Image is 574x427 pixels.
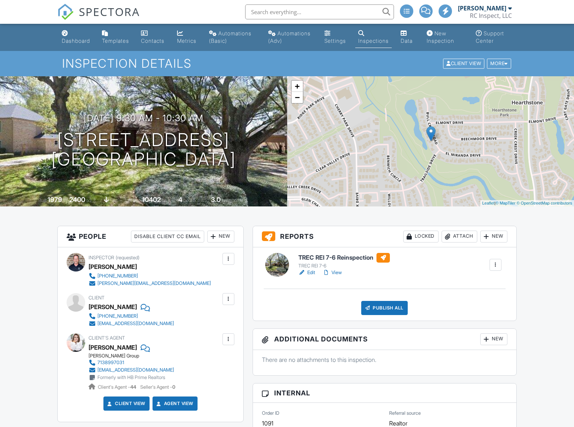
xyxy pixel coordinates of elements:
a: © OpenStreetMap contributors [517,201,572,205]
a: [EMAIL_ADDRESS][DOMAIN_NAME] [89,320,174,327]
div: 10402 [142,196,161,203]
div: Settings [324,38,346,44]
a: Automations (Advanced) [265,27,315,48]
div: [PERSON_NAME][EMAIL_ADDRESS][DOMAIN_NAME] [97,280,211,286]
div: Contacts [141,38,164,44]
div: Dashboard [62,38,90,44]
div: TREC REI 7-6 [298,263,390,269]
div: 7138997031 [97,360,124,366]
div: 4 [178,196,182,203]
a: Data [398,27,418,48]
div: [PERSON_NAME] [89,301,137,312]
a: View [323,269,342,276]
a: Client View [106,400,145,407]
div: Data [401,38,413,44]
div: Locked [403,231,439,243]
input: Search everything... [245,4,394,19]
div: More [487,59,511,69]
a: Dashboard [59,27,93,48]
span: Built [38,198,47,203]
a: Zoom in [292,81,303,92]
div: Metrics [177,38,196,44]
div: 1979 [48,196,62,203]
div: [PHONE_NUMBER] [97,273,138,279]
div: [PERSON_NAME] [89,261,137,272]
a: New Inspection [424,27,467,48]
div: Client View [443,59,484,69]
h3: People [58,226,243,247]
div: Support Center [476,30,504,44]
a: Leaflet [482,201,494,205]
div: [PERSON_NAME] Group [89,353,180,359]
div: RC Inspect, LLC [470,12,512,19]
span: SPECTORA [79,4,140,19]
a: Support Center [473,27,515,48]
a: Agent View [155,400,193,407]
p: There are no attachments to this inspection. [262,356,507,364]
div: Inspections [358,38,389,44]
a: 7138997031 [89,359,174,366]
div: New Inspection [427,30,454,44]
label: Order ID [262,410,279,417]
div: Automations (Adv) [268,30,311,44]
span: Lot Size [125,198,141,203]
span: sq. ft. [86,198,97,203]
span: bathrooms [222,198,243,203]
div: Automations (Basic) [209,30,251,44]
div: [PHONE_NUMBER] [97,313,138,319]
a: TREC REI 7-6 Reinspection TREC REI 7-6 [298,253,390,269]
a: Automations (Basic) [206,27,259,48]
a: Settings [321,27,349,48]
span: Client [89,295,105,301]
h1: [STREET_ADDRESS] [GEOGRAPHIC_DATA] [51,130,236,170]
div: [EMAIL_ADDRESS][DOMAIN_NAME] [97,321,174,327]
div: 3.0 [211,196,221,203]
div: New [480,231,507,243]
strong: 44 [130,384,136,390]
h6: TREC REI 7-6 Reinspection [298,253,390,263]
div: | [480,200,574,206]
span: Inspector [89,255,114,260]
h3: Additional Documents [253,329,516,350]
span: Client's Agent - [98,384,137,390]
a: Metrics [174,27,200,48]
a: Edit [298,269,315,276]
a: [EMAIL_ADDRESS][DOMAIN_NAME] [89,366,174,374]
img: The Best Home Inspection Software - Spectora [57,4,74,20]
div: [EMAIL_ADDRESS][DOMAIN_NAME] [97,367,174,373]
span: Client's Agent [89,335,125,341]
a: [PHONE_NUMBER] [89,312,174,320]
a: © MapTiler [496,201,516,205]
h3: Internal [253,383,516,403]
strong: 0 [172,384,175,390]
a: Inspections [355,27,392,48]
label: Referral source [389,410,421,417]
h1: Inspection Details [62,57,512,70]
span: sq.ft. [162,198,171,203]
div: Formerly with HB Prime Realtors [97,375,165,381]
div: Disable Client CC Email [131,231,204,243]
span: (requested) [116,255,140,260]
a: Contacts [138,27,168,48]
a: [PERSON_NAME] [89,342,137,353]
a: [PHONE_NUMBER] [89,272,211,280]
h3: Reports [253,226,516,247]
span: slab [110,198,118,203]
h3: [DATE] 9:30 am - 10:30 am [84,113,203,123]
span: bedrooms [183,198,204,203]
div: New [207,231,234,243]
div: Templates [102,38,129,44]
div: 2400 [69,196,85,203]
a: Templates [99,27,132,48]
a: Client View [442,60,486,66]
div: Attach [442,231,477,243]
a: SPECTORA [57,10,140,26]
a: [PERSON_NAME][EMAIL_ADDRESS][DOMAIN_NAME] [89,280,211,287]
a: Zoom out [292,92,303,103]
span: Seller's Agent - [140,384,175,390]
div: New [480,333,507,345]
div: Publish All [361,301,408,315]
div: [PERSON_NAME] [458,4,506,12]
